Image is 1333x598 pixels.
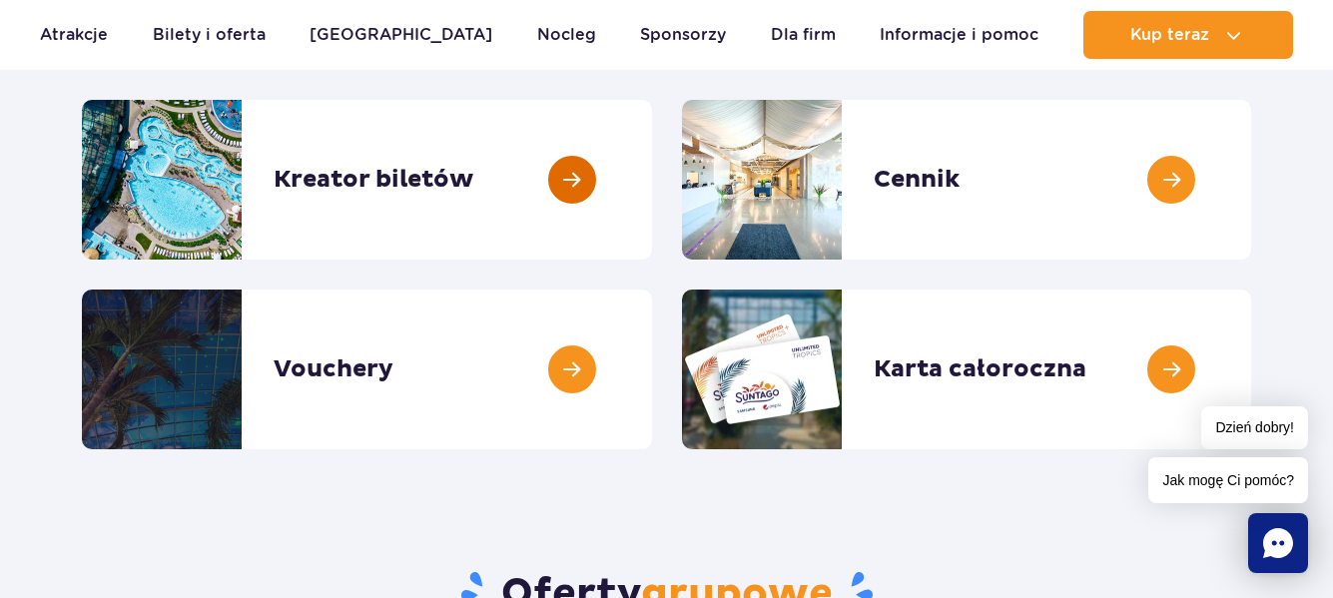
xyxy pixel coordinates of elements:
[310,11,492,59] a: [GEOGRAPHIC_DATA]
[537,11,596,59] a: Nocleg
[771,11,836,59] a: Dla firm
[1083,11,1293,59] button: Kup teraz
[1201,406,1308,449] span: Dzień dobry!
[1130,26,1209,44] span: Kup teraz
[640,11,726,59] a: Sponsorzy
[40,11,108,59] a: Atrakcje
[1248,513,1308,573] div: Chat
[1148,457,1308,503] span: Jak mogę Ci pomóc?
[880,11,1038,59] a: Informacje i pomoc
[153,11,266,59] a: Bilety i oferta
